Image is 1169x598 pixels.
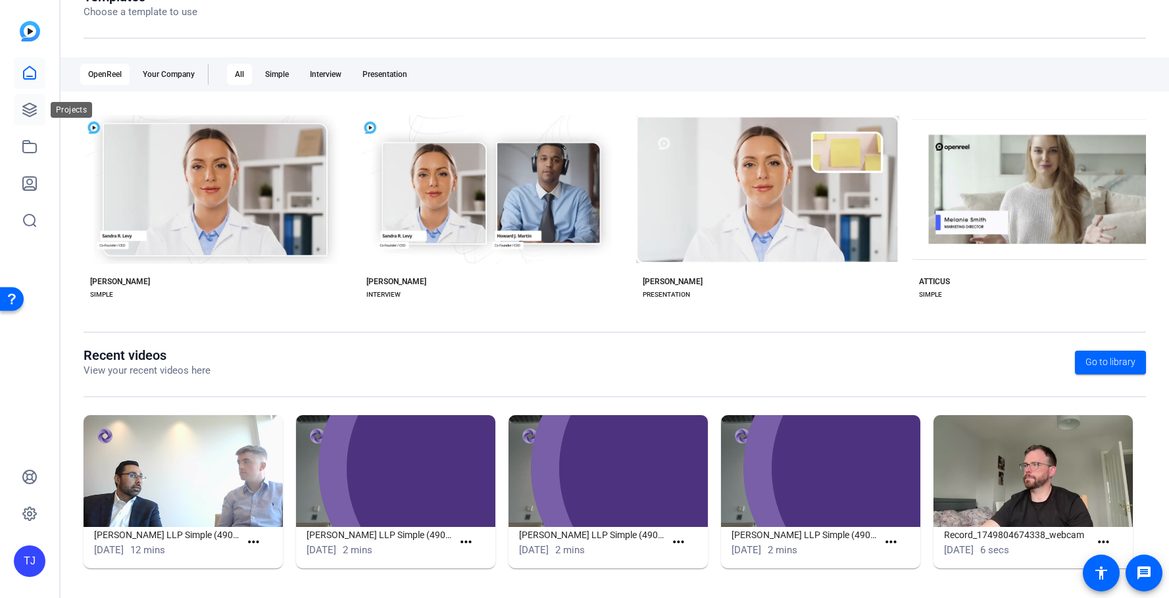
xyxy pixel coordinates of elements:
mat-icon: more_horiz [245,534,262,551]
span: 2 mins [768,544,797,556]
h1: [PERSON_NAME] LLP Simple (49007) - Copy [307,527,453,543]
img: blue-gradient.svg [20,21,40,41]
mat-icon: more_horiz [883,534,899,551]
div: SIMPLE [919,289,942,300]
div: [PERSON_NAME] [366,276,426,287]
div: TJ [14,545,45,577]
mat-icon: more_horiz [1095,534,1112,551]
p: Choose a template to use [84,5,197,20]
div: ATTICUS [919,276,950,287]
span: [DATE] [94,544,124,556]
span: 2 mins [555,544,585,556]
div: OpenReel [80,64,130,85]
div: All [227,64,252,85]
mat-icon: accessibility [1093,565,1109,581]
span: [DATE] [944,544,974,556]
span: 2 mins [343,544,372,556]
span: [DATE] [519,544,549,556]
h1: Record_1749804674338_webcam [944,527,1090,543]
h1: [PERSON_NAME] LLP Simple (49006) [519,527,665,543]
h1: [PERSON_NAME] LLP Simple (49064) [94,527,240,543]
div: Projects [51,102,92,118]
mat-icon: more_horiz [670,534,687,551]
img: Record_1749804674338_webcam [933,415,1133,527]
img: Grant Thornton LLP Simple (49007) [721,415,920,527]
span: 6 secs [980,544,1009,556]
div: PRESENTATION [643,289,690,300]
mat-icon: message [1136,565,1152,581]
mat-icon: more_horiz [458,534,474,551]
div: [PERSON_NAME] [90,276,150,287]
h1: Recent videos [84,347,211,363]
span: [DATE] [732,544,761,556]
span: Go to library [1085,355,1135,369]
span: [DATE] [307,544,336,556]
div: Interview [302,64,349,85]
div: Your Company [135,64,203,85]
h1: [PERSON_NAME] LLP Simple (49007) [732,527,878,543]
div: SIMPLE [90,289,113,300]
div: INTERVIEW [366,289,401,300]
img: Grant Thornton LLP Simple (49006) [509,415,708,527]
span: 12 mins [130,544,165,556]
p: View your recent videos here [84,363,211,378]
div: Presentation [355,64,415,85]
a: Go to library [1075,351,1146,374]
img: Grant Thornton LLP Simple (49007) - Copy [296,415,495,527]
div: Simple [257,64,297,85]
img: Grant Thornton LLP Simple (49064) [84,415,283,527]
div: [PERSON_NAME] [643,276,703,287]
